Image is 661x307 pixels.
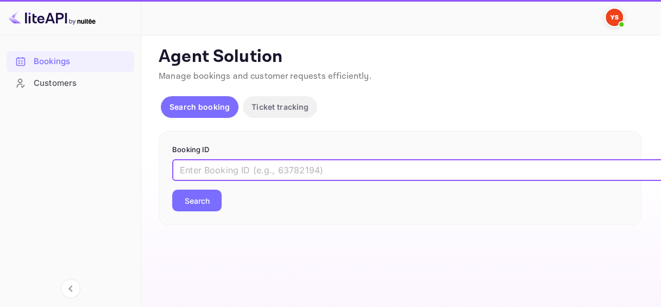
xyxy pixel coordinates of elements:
[251,101,309,112] p: Ticket tracking
[172,145,628,155] p: Booking ID
[606,9,623,26] img: Yandex Support
[7,73,134,94] div: Customers
[7,51,134,71] a: Bookings
[34,55,129,68] div: Bookings
[7,51,134,72] div: Bookings
[159,46,641,68] p: Agent Solution
[159,71,372,82] span: Manage bookings and customer requests efficiently.
[172,190,222,211] button: Search
[9,9,96,26] img: LiteAPI logo
[34,77,129,90] div: Customers
[61,279,80,298] button: Collapse navigation
[7,73,134,93] a: Customers
[169,101,230,112] p: Search booking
